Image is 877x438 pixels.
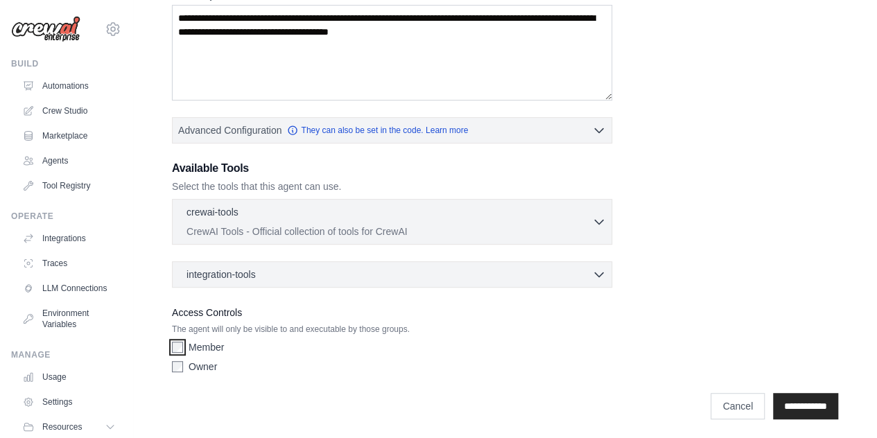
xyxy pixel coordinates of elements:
img: Logo [11,16,80,42]
a: Environment Variables [17,302,121,335]
a: Tool Registry [17,175,121,197]
a: Traces [17,252,121,274]
p: The agent will only be visible to and executable by those groups. [172,324,612,335]
p: Select the tools that this agent can use. [172,179,612,193]
label: Member [189,340,224,354]
a: Integrations [17,227,121,249]
button: Resources [17,416,121,438]
a: Agents [17,150,121,172]
p: CrewAI Tools - Official collection of tools for CrewAI [186,225,592,238]
a: LLM Connections [17,277,121,299]
a: Automations [17,75,121,97]
a: Settings [17,391,121,413]
div: Manage [11,349,121,360]
div: Build [11,58,121,69]
button: crewai-tools CrewAI Tools - Official collection of tools for CrewAI [178,205,606,238]
p: crewai-tools [186,205,238,219]
button: integration-tools [178,268,606,281]
a: Usage [17,366,121,388]
div: Operate [11,211,121,222]
a: Cancel [711,393,765,419]
span: Advanced Configuration [178,123,281,137]
label: Access Controls [172,304,612,321]
a: Marketplace [17,125,121,147]
span: Resources [42,421,82,432]
button: Advanced Configuration They can also be set in the code. Learn more [173,118,611,143]
h3: Available Tools [172,160,612,177]
a: Crew Studio [17,100,121,122]
a: They can also be set in the code. Learn more [287,125,468,136]
span: integration-tools [186,268,256,281]
label: Owner [189,360,217,374]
